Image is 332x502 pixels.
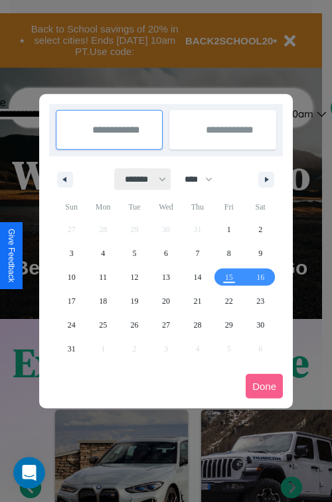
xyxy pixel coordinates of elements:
[245,241,276,265] button: 9
[246,374,283,399] button: Done
[182,196,213,218] span: Thu
[162,313,170,337] span: 27
[150,196,181,218] span: Wed
[131,265,139,289] span: 12
[87,265,118,289] button: 11
[150,313,181,337] button: 27
[193,313,201,337] span: 28
[119,265,150,289] button: 12
[182,289,213,313] button: 21
[245,196,276,218] span: Sat
[131,289,139,313] span: 19
[193,289,201,313] span: 21
[227,241,231,265] span: 8
[245,218,276,241] button: 2
[245,265,276,289] button: 16
[119,241,150,265] button: 5
[56,313,87,337] button: 24
[133,241,137,265] span: 5
[119,313,150,337] button: 26
[258,218,262,241] span: 2
[162,289,170,313] span: 20
[256,313,264,337] span: 30
[87,241,118,265] button: 4
[225,313,233,337] span: 29
[99,289,107,313] span: 18
[213,313,244,337] button: 29
[119,289,150,313] button: 19
[87,313,118,337] button: 25
[227,218,231,241] span: 1
[193,265,201,289] span: 14
[99,265,107,289] span: 11
[119,196,150,218] span: Tue
[131,313,139,337] span: 26
[68,265,76,289] span: 10
[56,196,87,218] span: Sun
[164,241,168,265] span: 6
[56,241,87,265] button: 3
[56,265,87,289] button: 10
[99,313,107,337] span: 25
[213,241,244,265] button: 8
[225,265,233,289] span: 15
[68,289,76,313] span: 17
[150,241,181,265] button: 6
[256,265,264,289] span: 16
[245,313,276,337] button: 30
[7,229,16,282] div: Give Feedback
[213,196,244,218] span: Fri
[245,289,276,313] button: 23
[258,241,262,265] span: 9
[182,241,213,265] button: 7
[213,265,244,289] button: 15
[70,241,74,265] span: 3
[225,289,233,313] span: 22
[182,265,213,289] button: 14
[87,196,118,218] span: Mon
[87,289,118,313] button: 18
[195,241,199,265] span: 7
[150,289,181,313] button: 20
[150,265,181,289] button: 13
[13,457,45,489] iframe: Intercom live chat
[213,289,244,313] button: 22
[256,289,264,313] span: 23
[101,241,105,265] span: 4
[56,289,87,313] button: 17
[162,265,170,289] span: 13
[68,337,76,361] span: 31
[182,313,213,337] button: 28
[213,218,244,241] button: 1
[56,337,87,361] button: 31
[68,313,76,337] span: 24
